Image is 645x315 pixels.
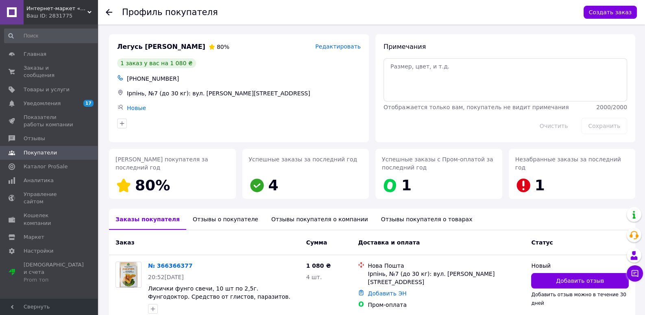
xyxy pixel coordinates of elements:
[135,177,170,194] span: 80%
[115,156,208,171] span: [PERSON_NAME] покупателя за последний год
[109,209,186,230] div: Заказы покупателя
[401,177,412,194] span: 1
[217,44,229,50] span: 80%
[384,43,426,51] span: Примечания
[24,51,46,58] span: Главная
[315,43,361,50] span: Редактировать
[122,7,218,17] h1: Профиль покупателя
[24,135,45,142] span: Отзывы
[24,100,61,107] span: Уведомления
[106,8,112,16] div: Вернуться назад
[265,209,375,230] div: Отзывы покупателя о компании
[24,233,44,241] span: Маркет
[24,163,68,170] span: Каталог ProSale
[358,239,420,246] span: Доставка и оплата
[186,209,265,230] div: Отзывы о покупателе
[531,292,626,306] span: Добавить отзыв можно в течение 30 дней
[249,156,357,163] span: Успешные заказы за последний год
[306,274,322,280] span: 4 шт.
[306,262,331,269] span: 1 080 ₴
[24,191,75,205] span: Управление сайтом
[24,247,53,255] span: Настройки
[117,42,205,52] span: Легусь [PERSON_NAME]
[24,64,75,79] span: Заказы и сообщения
[384,104,569,110] span: Отображается только вам, покупатель не видит примечания
[515,156,621,171] span: Незабранные заказы за последний год
[24,149,57,156] span: Покупатели
[148,262,192,269] a: № 366366377
[127,105,146,111] a: Новые
[596,104,627,110] span: 2000 / 2000
[125,73,362,84] div: [PHONE_NUMBER]
[4,29,99,43] input: Поиск
[24,177,54,184] span: Аналитика
[368,301,525,309] div: Пром-оплата
[148,274,184,280] span: 20:52[DATE]
[584,6,637,19] button: Создать заказ
[368,270,525,286] div: Ірпінь, №7 (до 30 кг): вул. [PERSON_NAME][STREET_ADDRESS]
[24,276,84,284] div: Prom топ
[268,177,279,194] span: 4
[24,114,75,128] span: Показатели работы компании
[556,277,604,285] span: Добавить отзыв
[368,262,525,270] div: Нова Пошта
[83,100,94,107] span: 17
[382,156,493,171] span: Успешные заказы с Пром-оплатой за последний год
[535,177,545,194] span: 1
[26,5,87,12] span: Интернет-маркет «БиоЖизнь»
[26,12,98,20] div: Ваш ID: 2831775
[627,265,643,282] button: Чат с покупателем
[531,273,629,289] button: Добавить отзыв
[120,262,138,287] img: Фото товару
[115,262,142,288] a: Фото товару
[24,212,75,227] span: Кошелек компании
[375,209,479,230] div: Отзывы покупателя о товарах
[125,88,362,99] div: Ірпінь, №7 (до 30 кг): вул. [PERSON_NAME][STREET_ADDRESS]
[24,86,70,93] span: Товары и услуги
[531,262,629,270] div: Новый
[306,239,327,246] span: Сумма
[368,290,406,297] a: Добавить ЭН
[115,239,134,246] span: Заказ
[531,239,553,246] span: Статус
[148,285,290,300] a: Лисички фунго свечи, 10 шт по 2,5г. Фунгодоктор. Средство от глистов, паразитов.
[117,58,196,68] div: 1 заказ у вас на 1 080 ₴
[24,261,84,284] span: [DEMOGRAPHIC_DATA] и счета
